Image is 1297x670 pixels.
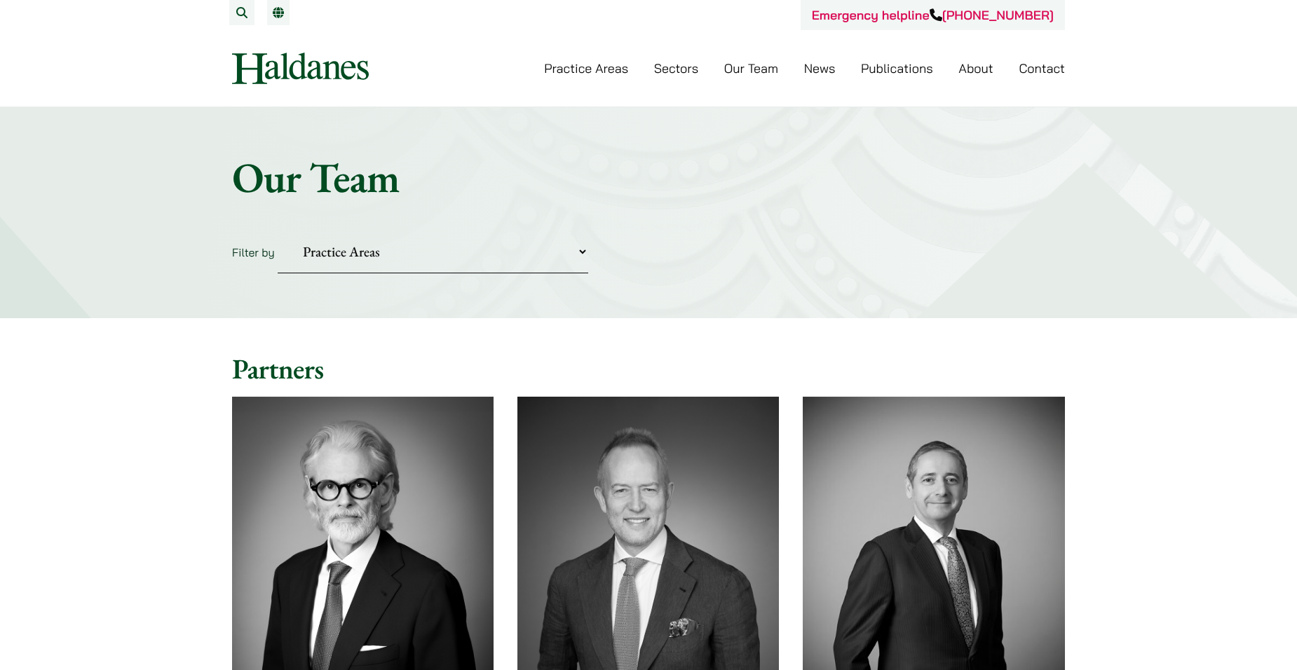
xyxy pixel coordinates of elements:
[232,352,1065,385] h2: Partners
[654,60,698,76] a: Sectors
[804,60,836,76] a: News
[1019,60,1065,76] a: Contact
[232,53,369,84] img: Logo of Haldanes
[544,60,628,76] a: Practice Areas
[724,60,778,76] a: Our Team
[812,7,1054,23] a: Emergency helpline[PHONE_NUMBER]
[232,245,275,259] label: Filter by
[958,60,993,76] a: About
[861,60,933,76] a: Publications
[273,7,284,18] a: EN
[232,152,1065,203] h1: Our Team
